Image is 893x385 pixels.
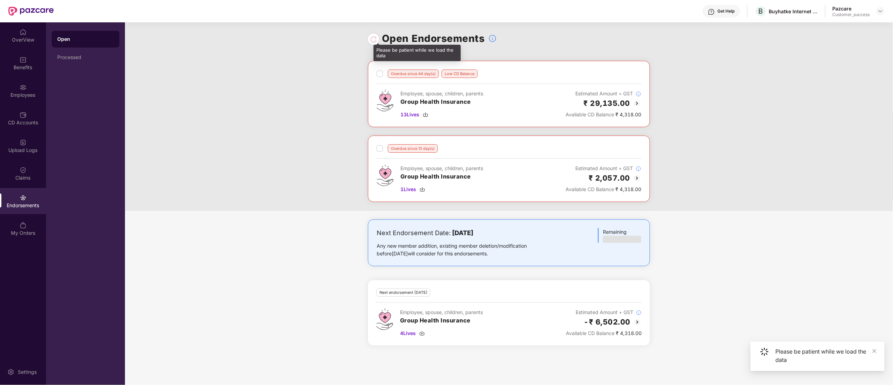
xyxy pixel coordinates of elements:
img: New Pazcare Logo [8,7,54,16]
img: svg+xml;base64,PHN2ZyBpZD0iSW5mb18tXzMyeDMyIiBkYXRhLW5hbWU9IkluZm8gLSAzMngzMiIgeG1sbnM9Imh0dHA6Ly... [636,91,641,97]
div: Next endorsement [DATE] [376,289,430,297]
div: ₹ 4,318.00 [566,186,641,193]
div: Please be patient while we load the data [776,347,876,364]
h3: Group Health Insurance [400,97,483,107]
img: svg+xml;base64,PHN2ZyB4bWxucz0iaHR0cDovL3d3dy53My5vcmcvMjAwMC9zdmciIHdpZHRoPSI0Ny43MTQiIGhlaWdodD... [377,90,393,111]
img: svg+xml;base64,PHN2ZyBpZD0iRW1wbG95ZWVzIiB4bWxucz0iaHR0cDovL3d3dy53My5vcmcvMjAwMC9zdmciIHdpZHRoPS... [20,84,27,91]
img: svg+xml;base64,PHN2ZyBpZD0iSW5mb18tXzMyeDMyIiBkYXRhLW5hbWU9IkluZm8gLSAzMngzMiIgeG1sbnM9Imh0dHA6Ly... [636,166,641,172]
div: Open [57,36,114,43]
img: svg+xml;base64,PHN2ZyBpZD0iQmVuZWZpdHMiIHhtbG5zPSJodHRwOi8vd3d3LnczLm9yZy8yMDAwL3N2ZyIgd2lkdGg9Ij... [20,56,27,63]
img: svg+xml;base64,PHN2ZyBpZD0iVXBsb2FkX0xvZ3MiIGRhdGEtbmFtZT0iVXBsb2FkIExvZ3MiIHhtbG5zPSJodHRwOi8vd3... [20,139,27,146]
img: icon [760,348,769,356]
span: 1 Lives [400,186,416,193]
div: Overdue since 13 day(s) [388,144,438,153]
img: svg+xml;base64,PHN2ZyBpZD0iRW5kb3JzZW1lbnRzIiB4bWxucz0iaHR0cDovL3d3dy53My5vcmcvMjAwMC9zdmciIHdpZH... [20,194,27,201]
img: svg+xml;base64,PHN2ZyBpZD0iQ2xhaW0iIHhtbG5zPSJodHRwOi8vd3d3LnczLm9yZy8yMDAwL3N2ZyIgd2lkdGg9IjIwIi... [20,167,27,174]
div: Pazcare [833,5,870,12]
img: svg+xml;base64,PHN2ZyBpZD0iQ0RfQWNjb3VudHMiIGRhdGEtbmFtZT0iQ0QgQWNjb3VudHMiIHhtbG5zPSJodHRwOi8vd3... [20,111,27,118]
img: svg+xml;base64,PHN2ZyB4bWxucz0iaHR0cDovL3d3dy53My5vcmcvMjAwMC9zdmciIHdpZHRoPSI0Ny43MTQiIGhlaWdodD... [377,165,393,186]
span: B [759,7,763,15]
img: svg+xml;base64,PHN2ZyBpZD0iRG93bmxvYWQtMzJ4MzIiIHhtbG5zPSJodHRwOi8vd3d3LnczLm9yZy8yMDAwL3N2ZyIgd2... [420,187,425,192]
img: svg+xml;base64,PHN2ZyBpZD0iQmFjay0yMHgyMCIgeG1sbnM9Imh0dHA6Ly93d3cudzMub3JnLzIwMDAvc3ZnIiB3aWR0aD... [633,174,641,182]
div: Customer_success [833,12,870,17]
div: Next Endorsement Date: [377,228,549,238]
div: Overdue since 44 day(s) [388,70,439,78]
div: Settings [16,369,39,376]
div: Estimated Amount + GST [566,165,641,172]
div: Processed [57,55,114,60]
h2: ₹ 2,057.00 [589,172,630,184]
span: Available CD Balance [566,186,614,192]
div: Get Help [718,8,735,14]
div: Any new member addition, existing member deletion/modification before [DATE] will consider for th... [377,242,549,257]
b: [DATE] [452,229,473,237]
div: Estimated Amount + GST [566,308,642,316]
img: svg+xml;base64,PHN2ZyBpZD0iSW5mb18tXzMyeDMyIiBkYXRhLW5hbWU9IkluZm8gLSAzMngzMiIgeG1sbnM9Imh0dHA6Ly... [488,34,497,43]
h1: Open Endorsements [382,31,485,46]
div: Buyhatke Internet Pvt Ltd [769,8,818,15]
div: Please be patient while we load the data [374,45,461,61]
div: Estimated Amount + GST [566,90,641,97]
img: svg+xml;base64,PHN2ZyBpZD0iRG93bmxvYWQtMzJ4MzIiIHhtbG5zPSJodHRwOi8vd3d3LnczLm9yZy8yMDAwL3N2ZyIgd2... [419,330,425,336]
h2: -₹ 6,502.00 [584,316,631,328]
div: ₹ 4,318.00 [566,111,641,118]
div: Remaining [598,228,641,243]
span: Available CD Balance [566,111,614,117]
img: svg+xml;base64,PHN2ZyBpZD0iU2V0dGluZy0yMHgyMCIgeG1sbnM9Imh0dHA6Ly93d3cudzMub3JnLzIwMDAvc3ZnIiB3aW... [7,369,14,376]
span: Available CD Balance [566,330,614,336]
img: svg+xml;base64,PHN2ZyB4bWxucz0iaHR0cDovL3d3dy53My5vcmcvMjAwMC9zdmciIHdpZHRoPSI0Ny43MTQiIGhlaWdodD... [376,308,393,330]
div: Employee, spouse, children, parents [400,90,483,97]
span: 4 Lives [400,329,416,337]
div: ₹ 4,318.00 [566,329,642,337]
img: svg+xml;base64,PHN2ZyBpZD0iRG93bmxvYWQtMzJ4MzIiIHhtbG5zPSJodHRwOi8vd3d3LnczLm9yZy8yMDAwL3N2ZyIgd2... [423,112,428,117]
h3: Group Health Insurance [400,316,483,325]
img: svg+xml;base64,PHN2ZyBpZD0iSG9tZSIgeG1sbnM9Imh0dHA6Ly93d3cudzMub3JnLzIwMDAvc3ZnIiB3aWR0aD0iMjAiIG... [20,29,27,36]
span: close [872,349,877,354]
img: svg+xml;base64,PHN2ZyBpZD0iSGVscC0zMngzMiIgeG1sbnM9Imh0dHA6Ly93d3cudzMub3JnLzIwMDAvc3ZnIiB3aWR0aD... [708,8,715,15]
div: Employee, spouse, children, parents [400,165,483,172]
h2: ₹ 29,135.00 [584,97,630,109]
img: svg+xml;base64,PHN2ZyBpZD0iQmFjay0yMHgyMCIgeG1sbnM9Imh0dHA6Ly93d3cudzMub3JnLzIwMDAvc3ZnIiB3aWR0aD... [633,99,641,108]
div: Low CD Balance [442,70,478,78]
img: svg+xml;base64,PHN2ZyBpZD0iTXlfT3JkZXJzIiBkYXRhLW5hbWU9Ik15IE9yZGVycyIgeG1sbnM9Imh0dHA6Ly93d3cudz... [20,222,27,229]
div: Employee, spouse, children, parents [400,308,483,316]
img: svg+xml;base64,PHN2ZyBpZD0iSW5mb18tXzMyeDMyIiBkYXRhLW5hbWU9IkluZm8gLSAzMngzMiIgeG1sbnM9Imh0dHA6Ly... [636,310,642,315]
img: svg+xml;base64,PHN2ZyBpZD0iRHJvcGRvd24tMzJ4MzIiIHhtbG5zPSJodHRwOi8vd3d3LnczLm9yZy8yMDAwL3N2ZyIgd2... [878,8,883,14]
h3: Group Health Insurance [400,172,483,181]
span: 13 Lives [400,111,419,118]
img: svg+xml;base64,PHN2ZyBpZD0iQmFjay0yMHgyMCIgeG1sbnM9Imh0dHA6Ly93d3cudzMub3JnLzIwMDAvc3ZnIiB3aWR0aD... [633,318,642,326]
